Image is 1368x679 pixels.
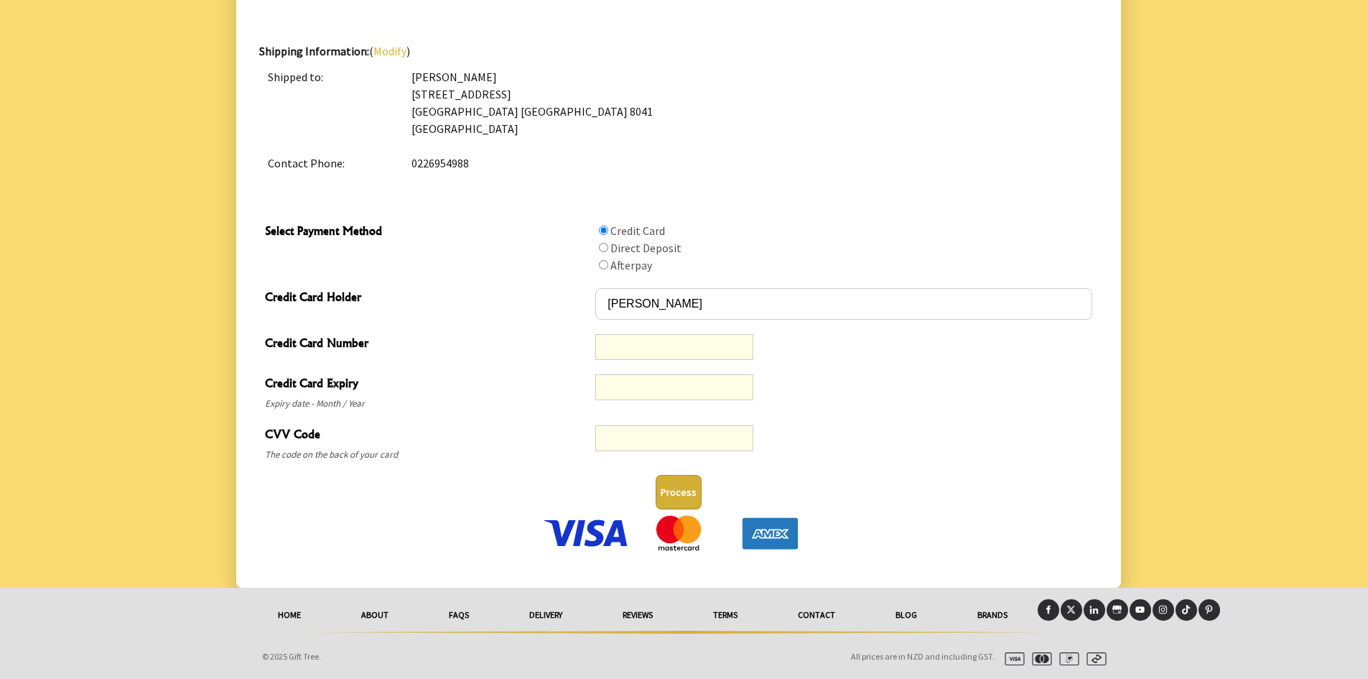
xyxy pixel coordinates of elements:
a: Blog [865,599,947,631]
span: Expiry date - Month / Year [265,395,589,412]
iframe: Secure card number input frame [602,341,747,354]
strong: Shipping Information: [259,44,369,58]
a: Pinterest [1199,599,1220,621]
a: Modify [373,44,406,58]
label: Afterpay [610,258,652,272]
iframe: Secure expiration date input frame [602,381,747,394]
a: Contact [768,599,865,631]
img: paypal.svg [1053,652,1079,665]
img: We Accept MasterCard [633,515,723,551]
a: Brands [947,599,1038,631]
input: Select Payment Method [599,226,608,235]
a: HOME [248,599,331,631]
span: All prices are in NZD and including GST. [851,651,995,662]
label: Direct Deposit [610,241,681,255]
a: LinkedIn [1084,599,1105,621]
a: X (Twitter) [1061,599,1082,621]
td: [PERSON_NAME] [STREET_ADDRESS] [GEOGRAPHIC_DATA] [GEOGRAPHIC_DATA] 8041 [GEOGRAPHIC_DATA] [403,60,1098,146]
td: Contact Phone: [259,146,403,180]
img: We Accept Visa [541,515,631,551]
img: afterpay.svg [1081,652,1107,665]
div: ( ) [259,42,1098,180]
label: Credit Card [610,223,665,238]
a: Youtube [1130,599,1151,621]
img: mastercard.svg [1026,652,1052,665]
button: Process [656,475,702,509]
span: Credit Card Number [265,334,589,355]
input: Credit Card Holder [595,288,1092,320]
a: FAQs [419,599,499,631]
td: Shipped to: [259,60,403,146]
a: About [331,599,419,631]
span: CVV Code [265,425,589,446]
iframe: Secure CVC input frame [602,432,747,445]
span: Credit Card Expiry [265,374,589,395]
input: Select Payment Method [599,243,608,252]
span: The code on the back of your card [265,446,589,463]
span: Select Payment Method [265,222,589,243]
span: Credit Card Holder [265,288,589,309]
a: Tiktok [1176,599,1197,621]
td: 0226954988 [403,146,1098,180]
input: Select Payment Method [599,260,608,269]
a: Instagram [1153,599,1174,621]
a: delivery [499,599,592,631]
a: reviews [592,599,683,631]
a: Facebook [1038,599,1059,621]
img: visa.svg [999,652,1025,665]
a: Terms [683,599,768,631]
span: © 2025 Gift Tree. [262,651,321,662]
